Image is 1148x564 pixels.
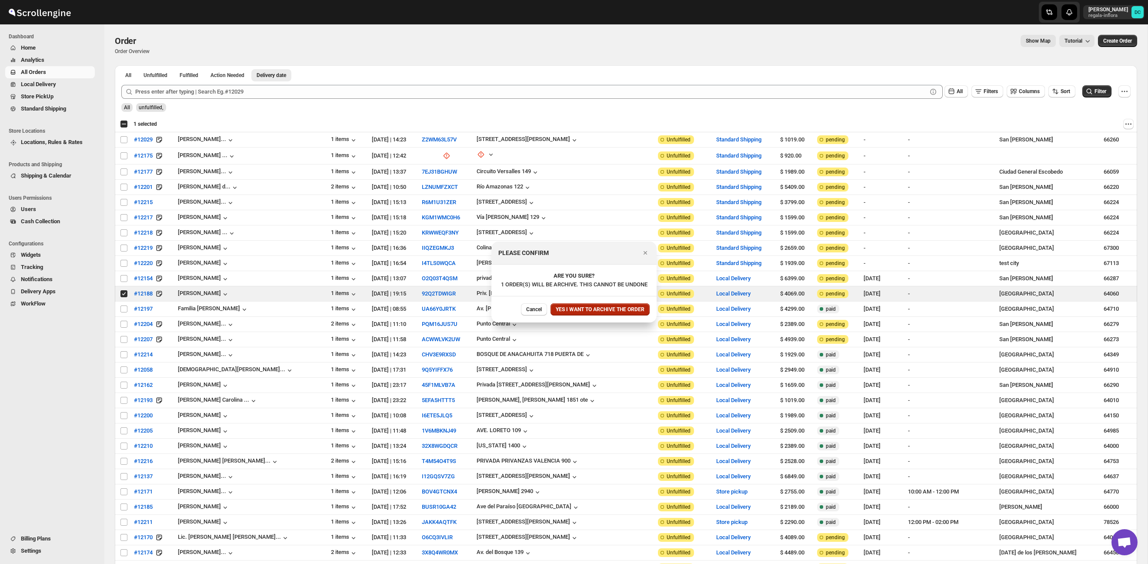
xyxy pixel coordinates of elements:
[1111,529,1138,555] div: Open chat
[498,248,549,257] h2: PLEASE CONFIRM
[556,306,644,313] span: YES I WANT TO ARCHIVE THE ORDER
[498,272,650,280] p: ARE YOU SURE?
[521,303,547,316] button: Cancel
[498,280,650,289] p: 1 ORDER(S) WILL BE ARCHIVE. THIS CANNOT BE UNDONE
[526,306,542,313] span: Cancel
[551,303,650,316] button: YES I WANT TO ARCHIVE THE ORDER
[639,247,651,259] button: Close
